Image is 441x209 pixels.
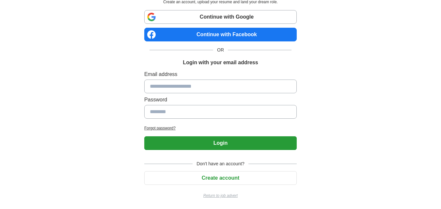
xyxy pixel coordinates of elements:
[144,175,297,181] a: Create account
[144,136,297,150] button: Login
[144,10,297,24] a: Continue with Google
[144,96,297,104] label: Password
[144,171,297,185] button: Create account
[144,193,297,199] a: Return to job advert
[144,70,297,78] label: Email address
[213,47,228,53] span: OR
[144,125,297,131] a: Forgot password?
[144,28,297,41] a: Continue with Facebook
[183,59,258,67] h1: Login with your email address
[193,160,248,167] span: Don't have an account?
